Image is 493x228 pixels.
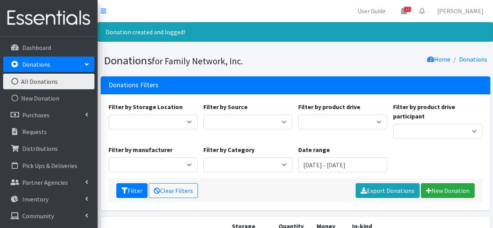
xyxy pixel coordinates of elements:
img: HumanEssentials [3,5,94,31]
label: Filter by Storage Location [109,102,183,111]
div: Donation created and logged! [98,22,493,42]
a: Purchases [3,107,94,123]
label: Filter by Source [203,102,247,111]
a: User Guide [351,3,392,19]
label: Filter by Category [203,145,255,154]
p: Partner Agencies [22,179,68,186]
label: Date range [298,145,330,154]
a: All Donations [3,74,94,89]
p: Requests [22,128,47,136]
p: Purchases [22,111,50,119]
a: Requests [3,124,94,140]
a: Donations [3,57,94,72]
a: Dashboard [3,40,94,55]
label: Filter by product drive participant [393,102,482,121]
small: for Family Network, Inc. [152,55,243,67]
a: Export Donations [356,183,420,198]
a: Pick Ups & Deliveries [3,158,94,173]
a: Partner Agencies [3,175,94,190]
p: Donations [22,60,50,68]
a: 12 [395,3,413,19]
a: New Donation [3,90,94,106]
a: [PERSON_NAME] [431,3,490,19]
input: January 1, 2011 - December 31, 2011 [298,157,387,172]
p: Community [22,212,54,220]
span: 12 [404,7,411,12]
p: Pick Ups & Deliveries [22,162,77,170]
a: Donations [459,55,487,63]
a: New Donation [421,183,475,198]
a: Clear Filters [149,183,198,198]
a: Inventory [3,191,94,207]
a: Home [427,55,450,63]
button: Filter [116,183,148,198]
a: Distributions [3,141,94,156]
p: Distributions [22,145,58,152]
h1: Donations [104,54,293,67]
p: Inventory [22,195,48,203]
label: Filter by manufacturer [109,145,173,154]
h3: Donations Filters [109,81,158,89]
label: Filter by product drive [298,102,360,111]
a: Community [3,208,94,224]
p: Dashboard [22,44,51,51]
